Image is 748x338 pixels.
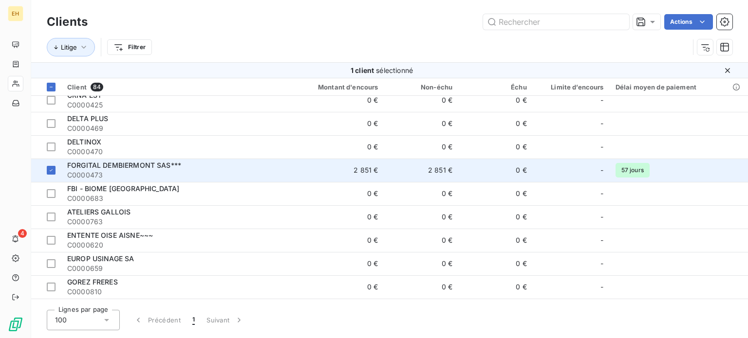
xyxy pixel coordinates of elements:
td: 0 € [384,205,458,229]
div: Montant d'encours [290,83,378,91]
td: 0 € [458,159,533,182]
td: 0 € [384,252,458,275]
button: Litige [47,38,95,56]
span: - [600,212,603,222]
img: Logo LeanPay [8,317,23,332]
button: Suivant [201,310,250,330]
td: 0 € [384,112,458,135]
button: Précédent [128,310,187,330]
td: 0 € [284,89,384,112]
span: DELTINOX [67,138,101,146]
span: - [600,142,603,152]
span: 4 [18,229,27,238]
div: Non-échu [390,83,452,91]
span: FBI - BIOME [GEOGRAPHIC_DATA] [67,184,179,193]
td: 0 € [458,229,533,252]
span: - [600,189,603,198]
span: 1 [192,315,195,325]
span: C0000620 [67,240,279,250]
span: ENTENTE OISE AISNE~~~ [67,231,153,239]
span: sélectionné [376,66,413,74]
span: - [600,259,603,268]
button: Filtrer [107,39,152,55]
span: C0000683 [67,194,279,203]
span: 84 [91,83,103,91]
h3: Clients [47,13,88,31]
td: 0 € [284,135,384,159]
button: Actions [664,14,713,30]
td: 0 € [458,275,533,299]
td: 0 € [384,299,458,322]
span: C0000473 [67,170,279,180]
span: - [600,235,603,245]
td: 0 € [458,135,533,159]
td: 0 € [284,299,384,322]
td: 0 € [284,275,384,299]
td: 0 € [384,89,458,112]
button: 1 [187,310,201,330]
td: 0 € [284,205,384,229]
td: 0 € [458,112,533,135]
div: Échu [464,83,527,91]
span: 1 client [351,66,374,74]
span: - [600,165,603,175]
span: C0000659 [67,264,279,273]
div: Limite d’encours [539,83,604,91]
span: ATELIERS GALLOIS [67,208,131,216]
span: - [600,95,603,105]
td: 0 € [384,135,458,159]
td: 0 € [458,252,533,275]
span: Client [67,83,87,91]
td: 0 € [458,89,533,112]
span: C0000469 [67,124,279,133]
span: C0000470 [67,147,279,157]
td: 0 € [284,182,384,205]
td: 0 € [384,229,458,252]
span: C0000810 [67,287,279,297]
td: 0 € [284,252,384,275]
span: FORGITAL DEMBIERMONT SAS*** [67,161,181,169]
td: 0 € [384,275,458,299]
span: GOREZ FRERES [67,278,118,286]
span: DELTA PLUS [67,114,109,123]
span: EUROP USINAGE SA [67,254,134,263]
td: 0 € [458,299,533,322]
span: Litige [61,43,77,51]
div: Délai moyen de paiement [616,83,742,91]
input: Rechercher [483,14,629,30]
td: 0 € [284,229,384,252]
td: 2 851 € [384,159,458,182]
span: HAUTMONT INDUSTRIE*** [67,301,157,309]
div: EH [8,6,23,21]
iframe: Intercom live chat [715,305,738,328]
td: 0 € [458,182,533,205]
span: C0000425 [67,100,279,110]
td: 0 € [284,112,384,135]
td: 0 € [458,205,533,229]
span: 57 jours [616,163,650,178]
td: 0 € [384,182,458,205]
span: C0000763 [67,217,279,227]
td: 2 851 € [284,159,384,182]
span: - [600,119,603,128]
span: 100 [55,315,67,325]
span: - [600,282,603,292]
